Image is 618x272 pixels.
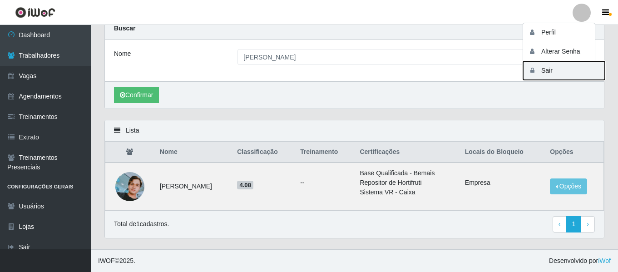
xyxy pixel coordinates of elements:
span: › [587,220,589,227]
th: Opções [544,142,603,163]
span: IWOF [98,257,115,264]
a: 1 [566,216,582,232]
span: Desenvolvido por [549,256,611,266]
input: Digite o Nome... [237,49,595,65]
p: Total de 1 cadastros. [114,219,169,229]
span: 4.08 [237,181,253,190]
button: Perfil [523,23,605,42]
a: Next [581,216,595,232]
a: iWof [598,257,611,264]
strong: Buscar [114,25,135,32]
li: Sistema VR - Caixa [360,188,454,197]
th: Treinamento [295,142,354,163]
li: Base Qualificada - Bemais [360,168,454,178]
span: © 2025 . [98,256,135,266]
nav: pagination [553,216,595,232]
img: CoreUI Logo [15,7,55,18]
th: Certificações [354,142,459,163]
th: Nome [154,142,232,163]
img: 1713284102514.jpeg [115,172,144,201]
li: Empresa [465,178,539,188]
ul: -- [300,178,349,188]
td: [PERSON_NAME] [154,163,232,210]
button: Sair [523,61,605,80]
th: Locais do Bloqueio [460,142,544,163]
span: ‹ [559,220,561,227]
button: Alterar Senha [523,42,605,61]
a: Previous [553,216,567,232]
th: Classificação [232,142,295,163]
button: Opções [550,178,587,194]
div: Lista [105,120,604,141]
label: Nome [114,49,131,59]
li: Repositor de Hortifruti [360,178,454,188]
button: Confirmar [114,87,159,103]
